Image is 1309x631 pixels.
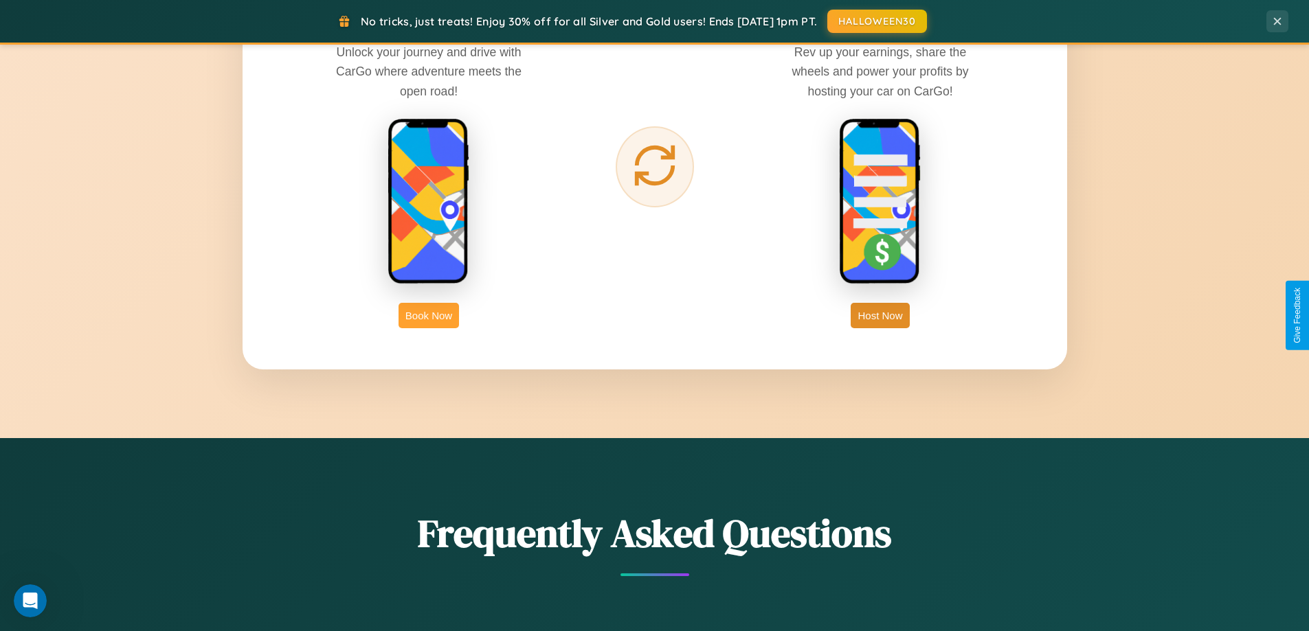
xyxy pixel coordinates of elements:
p: Unlock your journey and drive with CarGo where adventure meets the open road! [326,43,532,100]
h2: Frequently Asked Questions [243,507,1067,560]
div: Give Feedback [1293,288,1302,343]
p: Rev up your earnings, share the wheels and power your profits by hosting your car on CarGo! [777,43,983,100]
button: Book Now [399,303,459,328]
iframe: Intercom live chat [14,584,47,617]
button: Host Now [851,303,909,328]
img: rent phone [388,118,470,286]
img: host phone [839,118,921,286]
span: No tricks, just treats! Enjoy 30% off for all Silver and Gold users! Ends [DATE] 1pm PT. [361,14,817,28]
button: HALLOWEEN30 [827,10,927,33]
